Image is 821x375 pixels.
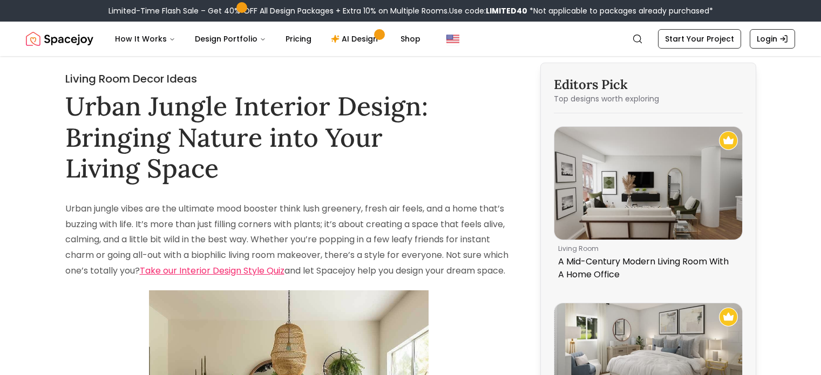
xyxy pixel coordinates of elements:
nav: Main [106,28,429,50]
p: Top designs worth exploring [554,93,743,104]
button: How It Works [106,28,184,50]
a: Spacejoy [26,28,93,50]
p: Urban jungle vibes are the ultimate mood booster think lush greenery, fresh air feels, and a home... [65,201,512,279]
a: Login [750,29,795,49]
p: living room [558,244,734,253]
p: A Mid-Century Modern Living Room With A Home Office [558,255,734,281]
img: A Mid-Century Modern Living Room With A Home Office [554,127,742,240]
b: LIMITED40 [486,5,527,16]
nav: Global [26,22,795,56]
img: Recommended Spacejoy Design - A Mid-Century Modern Living Room With A Home Office [719,131,738,150]
img: Spacejoy Logo [26,28,93,50]
a: Pricing [277,28,320,50]
a: Shop [392,28,429,50]
div: Limited-Time Flash Sale – Get 40% OFF All Design Packages + Extra 10% on Multiple Rooms. [108,5,713,16]
img: Recommended Spacejoy Design - A Transitional Bedroom In Hazel Wood Tones [719,308,738,326]
span: *Not applicable to packages already purchased* [527,5,713,16]
a: A Mid-Century Modern Living Room With A Home OfficeRecommended Spacejoy Design - A Mid-Century Mo... [554,126,743,285]
span: Use code: [449,5,527,16]
img: United States [446,32,459,45]
a: Start Your Project [658,29,741,49]
h3: Editors Pick [554,76,743,93]
h2: Living Room Decor Ideas [65,71,512,86]
a: Take our Interior Design Style Quiz [140,264,284,277]
a: AI Design [322,28,390,50]
button: Design Portfolio [186,28,275,50]
h1: Urban Jungle Interior Design: Bringing Nature into Your Living Space [65,91,512,184]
